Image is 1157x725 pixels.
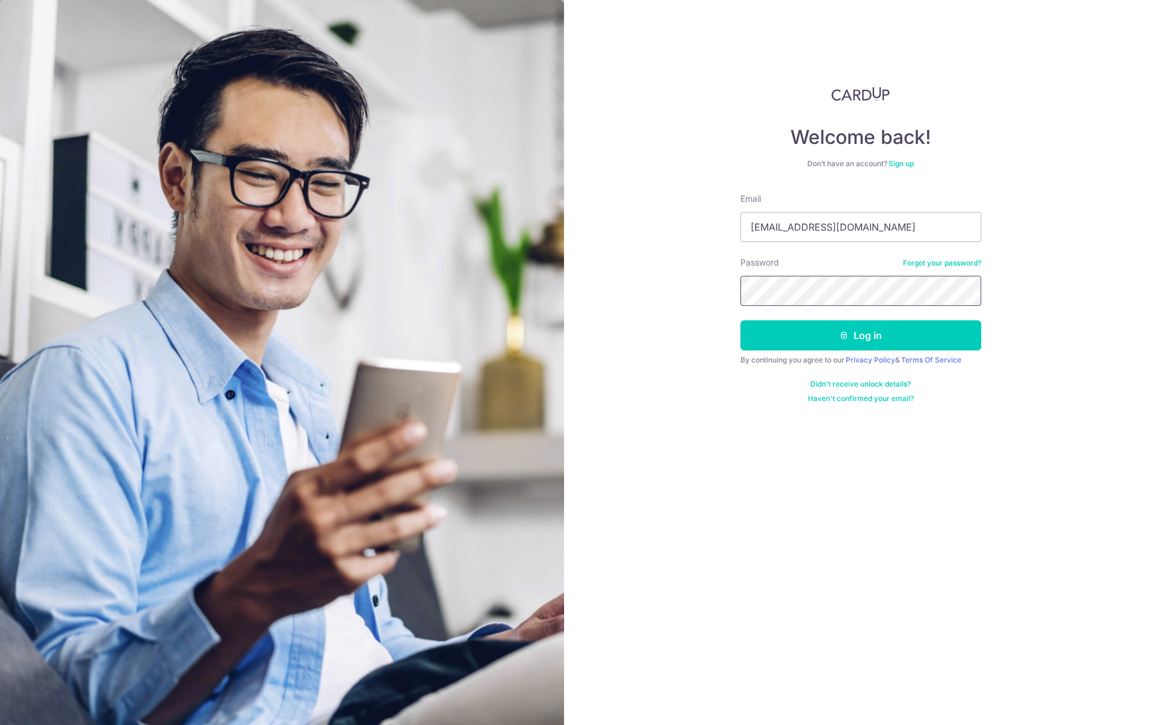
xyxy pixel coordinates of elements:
a: Privacy Policy [846,355,895,364]
img: CardUp Logo [831,87,890,101]
div: Don’t have an account? [740,159,981,169]
a: Terms Of Service [901,355,961,364]
a: Didn't receive unlock details? [810,379,911,389]
input: Enter your Email [740,212,981,242]
button: Log in [740,320,981,350]
a: Forgot your password? [903,258,981,268]
h4: Welcome back! [740,125,981,149]
a: Haven't confirmed your email? [808,394,914,403]
a: Sign up [889,159,914,168]
label: Email [740,193,761,205]
div: By continuing you agree to our & [740,355,981,365]
label: Password [740,257,779,269]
